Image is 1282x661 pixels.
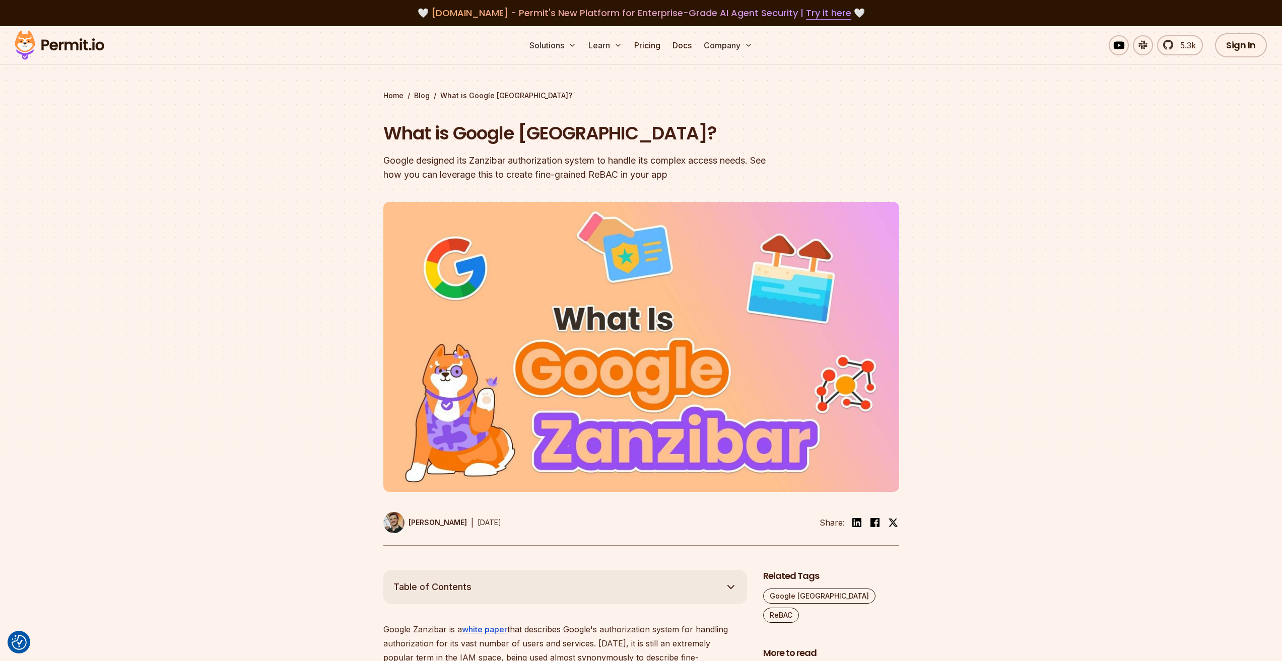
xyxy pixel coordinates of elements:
img: Daniel Bass [383,512,404,533]
button: Table of Contents [383,570,747,604]
span: 5.3k [1174,39,1196,51]
div: Google designed its Zanzibar authorization system to handle its complex access needs. See how you... [383,154,770,182]
a: Docs [668,35,696,55]
h2: More to read [763,647,899,659]
h1: What is Google [GEOGRAPHIC_DATA]? [383,121,770,146]
button: Company [700,35,757,55]
time: [DATE] [478,518,501,527]
h2: Related Tags [763,570,899,582]
a: Blog [414,91,430,101]
img: Revisit consent button [12,635,27,650]
span: Table of Contents [393,580,471,594]
a: [PERSON_NAME] [383,512,467,533]
div: 🤍 🤍 [24,6,1258,20]
a: Home [383,91,403,101]
button: Learn [584,35,626,55]
a: white paper [462,624,507,634]
span: [DOMAIN_NAME] - Permit's New Platform for Enterprise-Grade AI Agent Security | [431,7,851,19]
a: Google [GEOGRAPHIC_DATA] [763,589,875,604]
a: Try it here [806,7,851,20]
img: twitter [888,518,898,528]
img: What is Google Zanzibar? [383,202,899,492]
div: / / [383,91,899,101]
img: Permit logo [10,28,109,62]
a: Pricing [630,35,664,55]
img: linkedin [851,517,863,529]
a: ReBAC [763,608,799,623]
button: Solutions [525,35,580,55]
button: Consent Preferences [12,635,27,650]
p: [PERSON_NAME] [409,518,467,528]
a: 5.3k [1157,35,1203,55]
div: | [471,517,474,529]
a: Sign In [1215,33,1267,57]
li: Share: [820,517,845,529]
img: facebook [869,517,881,529]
